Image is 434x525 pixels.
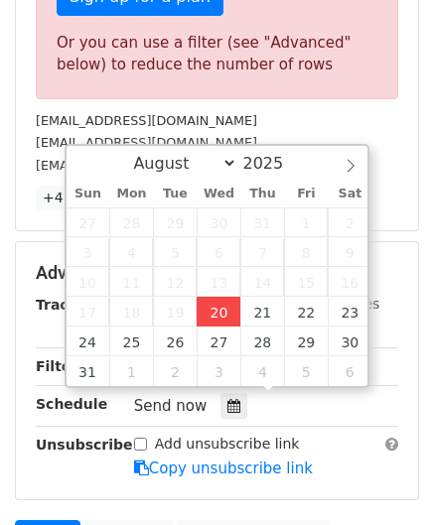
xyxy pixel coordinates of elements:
a: +47 more [36,186,119,210]
span: August 22, 2025 [284,297,328,327]
span: August 24, 2025 [67,327,110,356]
span: August 18, 2025 [109,297,153,327]
span: Thu [240,188,284,200]
span: September 1, 2025 [109,356,153,386]
span: August 3, 2025 [67,237,110,267]
span: August 13, 2025 [197,267,240,297]
span: August 30, 2025 [328,327,371,356]
span: August 21, 2025 [240,297,284,327]
span: August 31, 2025 [67,356,110,386]
span: August 20, 2025 [197,297,240,327]
span: September 3, 2025 [197,356,240,386]
span: August 11, 2025 [109,267,153,297]
span: August 23, 2025 [328,297,371,327]
small: [EMAIL_ADDRESS][DOMAIN_NAME] [36,135,257,150]
span: July 28, 2025 [109,207,153,237]
span: August 15, 2025 [284,267,328,297]
span: September 2, 2025 [153,356,197,386]
span: July 30, 2025 [197,207,240,237]
span: August 1, 2025 [284,207,328,237]
span: August 27, 2025 [197,327,240,356]
iframe: Chat Widget [335,430,434,525]
span: August 6, 2025 [197,237,240,267]
span: August 12, 2025 [153,267,197,297]
span: August 28, 2025 [240,327,284,356]
span: August 25, 2025 [109,327,153,356]
span: Sat [328,188,371,200]
span: August 14, 2025 [240,267,284,297]
strong: Tracking [36,297,102,313]
span: August 29, 2025 [284,327,328,356]
span: August 16, 2025 [328,267,371,297]
strong: Filters [36,358,86,374]
a: Copy unsubscribe link [134,459,313,477]
span: Tue [153,188,197,200]
span: August 4, 2025 [109,237,153,267]
small: [EMAIL_ADDRESS][DOMAIN_NAME] [36,113,257,128]
span: August 2, 2025 [328,207,371,237]
div: Or you can use a filter (see "Advanced" below) to reduce the number of rows [57,32,377,76]
label: Add unsubscribe link [155,434,300,455]
span: September 4, 2025 [240,356,284,386]
input: Year [237,154,309,173]
span: August 9, 2025 [328,237,371,267]
span: August 19, 2025 [153,297,197,327]
span: Sun [67,188,110,200]
span: August 8, 2025 [284,237,328,267]
span: September 5, 2025 [284,356,328,386]
strong: Schedule [36,396,107,412]
span: July 27, 2025 [67,207,110,237]
span: August 10, 2025 [67,267,110,297]
span: August 7, 2025 [240,237,284,267]
h5: Advanced [36,262,398,284]
span: Mon [109,188,153,200]
small: [EMAIL_ADDRESS][DOMAIN_NAME] [36,158,257,173]
span: August 17, 2025 [67,297,110,327]
strong: Unsubscribe [36,437,133,453]
span: July 29, 2025 [153,207,197,237]
span: August 26, 2025 [153,327,197,356]
span: August 5, 2025 [153,237,197,267]
span: July 31, 2025 [240,207,284,237]
span: Wed [197,188,240,200]
span: Send now [134,397,208,415]
span: Fri [284,188,328,200]
span: September 6, 2025 [328,356,371,386]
